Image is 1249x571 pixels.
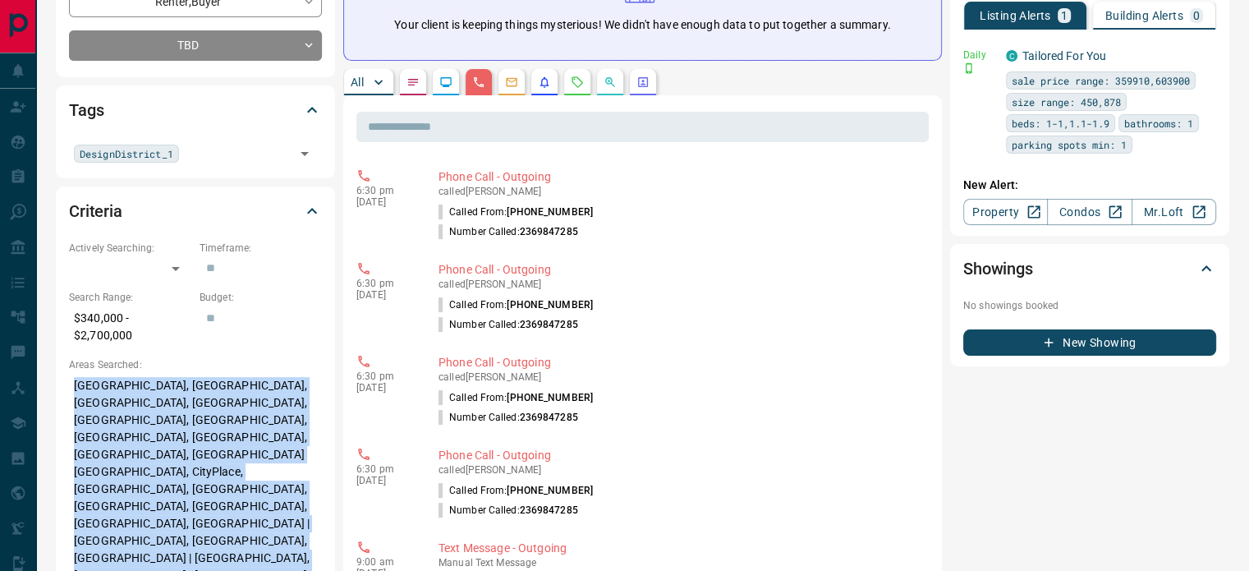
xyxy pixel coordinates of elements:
button: Open [293,142,316,165]
p: All [351,76,364,88]
p: Actively Searching: [69,241,191,256]
a: Property [963,199,1048,225]
p: Search Range: [69,290,191,305]
p: Text Message - Outgoing [439,540,922,557]
p: called [PERSON_NAME] [439,464,922,476]
span: beds: 1-1,1.1-1.9 [1012,115,1109,131]
div: TBD [69,30,322,61]
div: Showings [963,249,1216,288]
a: Tailored For You [1022,49,1106,62]
p: 0 [1193,10,1200,21]
a: Condos [1047,199,1132,225]
p: Phone Call - Outgoing [439,354,922,371]
span: 2369847285 [520,504,578,516]
span: parking spots min: 1 [1012,136,1127,153]
svg: Lead Browsing Activity [439,76,452,89]
span: [PHONE_NUMBER] [507,299,593,311]
p: Building Alerts [1105,10,1183,21]
p: Called From: [439,205,593,219]
p: called [PERSON_NAME] [439,371,922,383]
svg: Requests [571,76,584,89]
span: sale price range: 359910,603900 [1012,72,1190,89]
p: Called From: [439,297,593,312]
p: Phone Call - Outgoing [439,447,922,464]
svg: Emails [505,76,518,89]
p: Phone Call - Outgoing [439,261,922,279]
span: size range: 450,878 [1012,94,1121,110]
p: Called From: [439,390,593,405]
p: $340,000 - $2,700,000 [69,305,191,349]
p: 6:30 pm [356,185,414,196]
h2: Tags [69,97,103,123]
span: manual [439,557,473,569]
p: called [PERSON_NAME] [439,186,922,197]
p: Text Message [439,557,922,569]
span: bathrooms: 1 [1124,115,1193,131]
p: Budget: [200,290,322,305]
a: Mr.Loft [1132,199,1216,225]
p: No showings booked [963,298,1216,313]
div: Criteria [69,191,322,231]
p: called [PERSON_NAME] [439,279,922,290]
svg: Opportunities [604,76,617,89]
button: New Showing [963,329,1216,356]
p: 9:00 am [356,556,414,568]
span: 2369847285 [520,412,578,423]
p: [DATE] [356,475,414,486]
svg: Calls [472,76,485,89]
p: Phone Call - Outgoing [439,168,922,186]
svg: Listing Alerts [538,76,551,89]
p: Called From: [439,483,593,498]
svg: Push Notification Only [963,62,975,74]
span: [PHONE_NUMBER] [507,485,593,496]
p: 6:30 pm [356,463,414,475]
span: 2369847285 [520,226,578,237]
p: Daily [963,48,996,62]
div: condos.ca [1006,50,1017,62]
p: 6:30 pm [356,278,414,289]
p: Listing Alerts [980,10,1051,21]
p: Number Called: [439,503,578,518]
span: 2369847285 [520,319,578,330]
p: [DATE] [356,289,414,301]
p: Number Called: [439,410,578,425]
p: Number Called: [439,317,578,332]
svg: Agent Actions [636,76,650,89]
svg: Notes [406,76,420,89]
p: New Alert: [963,177,1216,194]
p: Number Called: [439,224,578,239]
span: [PHONE_NUMBER] [507,392,593,403]
h2: Criteria [69,198,122,224]
p: [DATE] [356,196,414,208]
p: Areas Searched: [69,357,322,372]
p: 1 [1061,10,1068,21]
span: [PHONE_NUMBER] [507,206,593,218]
p: Timeframe: [200,241,322,256]
p: Your client is keeping things mysterious! We didn't have enough data to put together a summary. [394,16,890,34]
p: 6:30 pm [356,371,414,382]
div: Tags [69,90,322,130]
h2: Showings [963,256,1033,282]
span: DesignDistrict_1 [80,145,173,162]
p: [DATE] [356,382,414,394]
